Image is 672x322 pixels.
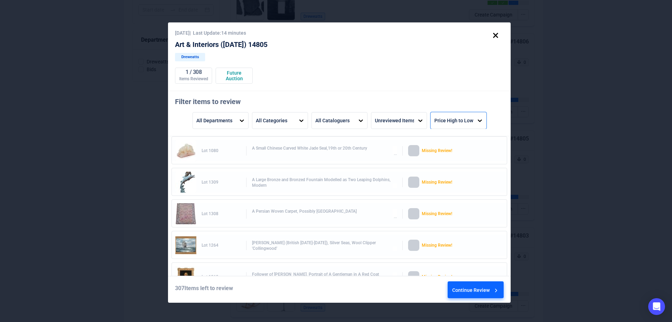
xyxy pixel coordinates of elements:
div: All Departments [196,115,232,126]
div: A Persian Woven Carpet, Possibly [GEOGRAPHIC_DATA] [252,208,397,219]
div: Continue Review [452,282,499,301]
div: Missing Review! [422,145,479,156]
div: Dreweatts [175,53,205,61]
img: 1308_1.jpg [175,203,196,224]
div: Lot 1308 [202,208,241,219]
div: Price High to Low [434,115,473,126]
div: Future Auction [219,70,250,81]
img: 1262_1.jpg [175,266,196,287]
div: Lot 1080 [202,145,241,156]
div: Lot 1309 [202,177,241,188]
img: 1080_1.jpg [175,140,196,161]
img: 1309_1.jpg [175,172,196,193]
div: Art & Interiors ([DATE]) 14805 [175,41,504,49]
div: Open Intercom Messenger [648,298,665,315]
div: Missing Review! [422,177,479,188]
div: 307 Items left to review [175,285,257,294]
div: Unreviewed Items [375,115,415,126]
div: Lot 1262 [202,272,241,282]
div: Missing Review! [422,208,479,219]
img: 1264_1.jpg [175,235,196,256]
div: [DATE] | Last Update: 14 minutes [175,29,504,36]
div: All Categories [256,115,287,126]
div: Filter items to review [175,98,504,109]
div: Missing Review! [422,271,479,282]
div: [PERSON_NAME] (British [DATE]-[DATE]), Silver Seas, Wool Clipper 'Collingwood' [252,240,397,251]
div: Items Reviewed [175,76,212,82]
div: Follower of [PERSON_NAME], Portrait of A Gentleman in A Red Coat [252,272,397,282]
div: Missing Review! [422,240,479,251]
div: Lot 1264 [202,240,241,251]
button: Continue Review [448,281,504,298]
div: All Cataloguers [315,115,350,126]
div: A Large Bronze and Bronzed Fountain Modelled as Two Leaping Dolphins, Modern [252,177,397,188]
div: A Small Chinese Carved White Jade Seal,19th or 20th Century [252,145,397,156]
div: 1 / 308 [175,68,212,76]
